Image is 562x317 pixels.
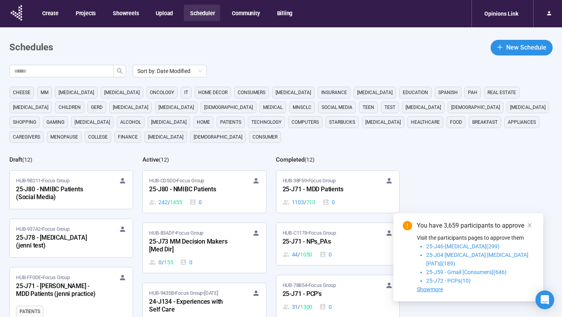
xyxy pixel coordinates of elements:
span: education [403,89,428,96]
span: appliances [508,118,536,126]
span: [MEDICAL_DATA] [151,118,187,126]
span: 710 [306,198,315,207]
span: [MEDICAL_DATA] [365,118,401,126]
p: Visit the participants pages to approve them [417,233,534,242]
span: cheese [13,89,30,96]
span: breakfast [472,118,498,126]
span: Teen [363,103,374,111]
span: Test [384,103,395,111]
div: 0 [319,303,332,311]
div: 0 [180,258,192,267]
h2: Draft [9,156,22,163]
span: [MEDICAL_DATA] [510,103,546,111]
span: [MEDICAL_DATA] [276,89,311,96]
a: HUB-38F59•Focus Group25-J71 - MDD Patients1103 / 7100 [276,171,399,213]
button: plusNew Schedule [491,40,553,55]
button: Billing [271,5,298,21]
div: 242 [149,198,182,207]
div: Opinions Link [480,6,523,21]
span: [MEDICAL_DATA] [104,89,140,96]
span: / [298,250,300,259]
h2: Active [142,156,159,163]
div: 25-J71 - NPs_PAs [283,237,368,247]
span: ( 12 ) [159,157,169,163]
div: 25-J80 - NMIBC Patients [149,185,235,195]
div: 0 [319,250,332,259]
a: HUB-83ADF•Focus Group25-J73 MM Decision Makers [Med Dir]0 / 1550 [143,223,266,273]
span: HUB-9435B • Focus Group • [149,289,218,297]
div: 1103 [283,198,315,207]
span: alcohol [120,118,141,126]
span: consumers [238,89,265,96]
span: HUB-9B211 • Focus Group [16,177,69,185]
button: Scheduler [184,5,220,21]
div: Open Intercom Messenger [535,290,554,309]
span: healthcare [411,118,440,126]
button: Showreels [107,5,144,21]
span: home [197,118,210,126]
button: search [114,65,126,77]
button: Community [226,5,265,21]
span: Food [450,118,462,126]
span: search [117,68,123,74]
span: New Schedule [506,43,546,52]
span: 25-J72 - PCPs(10) [426,278,471,284]
span: home decor [198,89,228,96]
button: Upload [149,5,178,21]
time: [DATE] [204,290,218,296]
span: [MEDICAL_DATA] [158,103,194,111]
span: [DEMOGRAPHIC_DATA] [204,103,253,111]
div: 25-J73 MM Decision Makers [Med Dir] [149,237,235,255]
span: caregivers [13,133,40,141]
span: college [88,133,108,141]
div: 25-J71 - [PERSON_NAME] - MDD Patients (jenni practice) [16,281,102,299]
span: medical [263,103,283,111]
span: Patients [20,308,40,315]
span: it [184,89,188,96]
div: 31 [283,303,313,311]
div: 25-J71 - PCP's [283,289,368,299]
span: Insurance [321,89,347,96]
span: close [527,223,532,228]
span: consumer [253,133,277,141]
button: Projects [69,5,101,21]
span: Sort by: Date Modified [137,65,202,77]
span: oncology [150,89,174,96]
div: 24-J134 - Experiences with Self Care [149,297,235,315]
span: [MEDICAL_DATA] [59,89,94,96]
div: 0 [322,198,335,207]
span: PAH [468,89,477,96]
span: mnsclc [293,103,311,111]
span: exclamation-circle [403,221,412,230]
h1: Schedules [9,40,53,55]
span: Showmore [417,286,443,292]
span: GERD [91,103,103,111]
span: children [59,103,81,111]
span: HUB-C1178 • Focus Group [283,229,336,237]
div: 0 [149,258,173,267]
span: [MEDICAL_DATA] [13,103,48,111]
span: gaming [46,118,64,126]
button: Create [36,5,64,21]
span: starbucks [329,118,355,126]
span: / [304,198,306,207]
span: [DEMOGRAPHIC_DATA] [194,133,242,141]
span: 1455 [170,198,182,207]
span: 25-J46-[MEDICAL_DATA](299) [426,243,500,249]
a: HUB-C1178•Focus Group25-J71 - NPs_PAs44 / 10500 [276,223,399,265]
span: social media [322,103,352,111]
div: 44 [283,250,313,259]
span: HUB-937A2 • Focus Group [16,225,69,233]
span: menopause [50,133,78,141]
div: 25-J80 - NMIBC Patients (Social Media) [16,185,102,203]
span: 25-J04 [MEDICAL_DATA] [MEDICAL_DATA] [PAT's](189) [426,252,528,267]
a: HUB-937A2•Focus Group25-J78 - [MEDICAL_DATA] (jenni test) [10,219,133,257]
span: [DEMOGRAPHIC_DATA] [451,103,500,111]
div: You have 3,659 participants to approve [417,221,534,230]
h2: Completed [276,156,304,163]
a: HUB-CD5D0•Focus Group25-J80 - NMIBC Patients242 / 14550 [143,171,266,213]
span: MM [41,89,48,96]
span: 25-J59 - Gmail [Consumers](646) [426,269,507,275]
span: [MEDICAL_DATA] [113,103,148,111]
span: ( 12 ) [304,157,315,163]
